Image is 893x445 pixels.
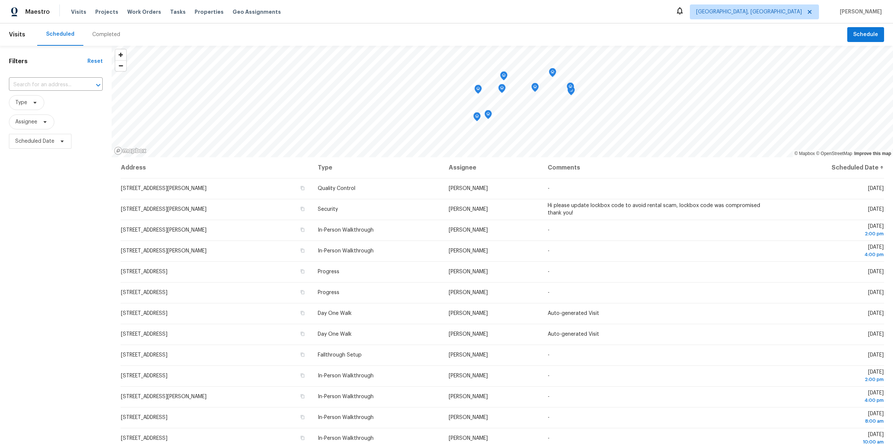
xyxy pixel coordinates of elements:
[318,186,355,191] span: Quality Control
[9,26,25,43] span: Visits
[318,394,374,399] span: In-Person Walkthrough
[121,373,167,378] span: [STREET_ADDRESS]
[868,352,884,358] span: [DATE]
[548,228,550,233] span: -
[548,186,550,191] span: -
[87,58,103,65] div: Reset
[548,352,550,358] span: -
[121,311,167,316] span: [STREET_ADDRESS]
[318,436,374,441] span: In-Person Walkthrough
[449,436,488,441] span: [PERSON_NAME]
[449,373,488,378] span: [PERSON_NAME]
[127,8,161,16] span: Work Orders
[777,370,884,383] span: [DATE]
[548,311,599,316] span: Auto-generated Visit
[449,311,488,316] span: [PERSON_NAME]
[777,251,884,258] div: 4:00 pm
[449,228,488,233] span: [PERSON_NAME]
[318,269,339,274] span: Progress
[318,332,352,337] span: Day One Walk
[868,269,884,274] span: [DATE]
[115,61,126,71] span: Zoom out
[777,230,884,238] div: 2:00 pm
[299,206,306,212] button: Copy Address
[121,394,207,399] span: [STREET_ADDRESS][PERSON_NAME]
[299,351,306,358] button: Copy Address
[121,436,167,441] span: [STREET_ADDRESS]
[777,397,884,404] div: 4:00 pm
[548,290,550,295] span: -
[868,290,884,295] span: [DATE]
[299,247,306,254] button: Copy Address
[170,9,186,14] span: Tasks
[318,373,374,378] span: In-Person Walkthrough
[318,248,374,254] span: In-Person Walkthrough
[548,436,550,441] span: -
[794,151,815,156] a: Mapbox
[92,31,120,38] div: Completed
[121,157,312,178] th: Address
[473,112,481,124] div: Map marker
[299,310,306,316] button: Copy Address
[868,207,884,212] span: [DATE]
[115,49,126,60] button: Zoom in
[854,151,891,156] a: Improve this map
[816,151,852,156] a: OpenStreetMap
[548,332,599,337] span: Auto-generated Visit
[121,228,207,233] span: [STREET_ADDRESS][PERSON_NAME]
[449,352,488,358] span: [PERSON_NAME]
[474,85,482,96] div: Map marker
[121,415,167,420] span: [STREET_ADDRESS]
[484,110,492,122] div: Map marker
[121,290,167,295] span: [STREET_ADDRESS]
[777,417,884,425] div: 8:00 am
[837,8,882,16] span: [PERSON_NAME]
[114,146,147,155] a: Mapbox homepage
[121,352,167,358] span: [STREET_ADDRESS]
[121,269,167,274] span: [STREET_ADDRESS]
[318,228,374,233] span: In-Person Walkthrough
[548,248,550,254] span: -
[868,332,884,337] span: [DATE]
[318,290,339,295] span: Progress
[299,226,306,233] button: Copy Address
[498,84,506,96] div: Map marker
[449,248,488,254] span: [PERSON_NAME]
[449,332,488,337] span: [PERSON_NAME]
[299,393,306,400] button: Copy Address
[95,8,118,16] span: Projects
[443,157,542,178] th: Assignee
[121,186,207,191] span: [STREET_ADDRESS][PERSON_NAME]
[115,60,126,71] button: Zoom out
[777,411,884,425] span: [DATE]
[299,185,306,191] button: Copy Address
[542,157,771,178] th: Comments
[449,415,488,420] span: [PERSON_NAME]
[500,71,508,83] div: Map marker
[868,186,884,191] span: [DATE]
[868,311,884,316] span: [DATE]
[318,207,338,212] span: Security
[15,118,37,126] span: Assignee
[777,376,884,383] div: 2:00 pm
[777,245,884,258] span: [DATE]
[25,8,50,16] span: Maestro
[771,157,884,178] th: Scheduled Date ↑
[847,27,884,42] button: Schedule
[318,311,352,316] span: Day One Walk
[112,46,893,157] canvas: Map
[15,138,54,145] span: Scheduled Date
[548,373,550,378] span: -
[299,414,306,420] button: Copy Address
[9,79,82,91] input: Search for an address...
[312,157,443,178] th: Type
[549,68,556,80] div: Map marker
[299,435,306,441] button: Copy Address
[93,80,103,90] button: Open
[46,30,74,38] div: Scheduled
[449,269,488,274] span: [PERSON_NAME]
[449,394,488,399] span: [PERSON_NAME]
[71,8,86,16] span: Visits
[548,203,760,216] span: Hi please update lockbox code to avoid rental scam, lockbox code was compromised thank you!
[9,58,87,65] h1: Filters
